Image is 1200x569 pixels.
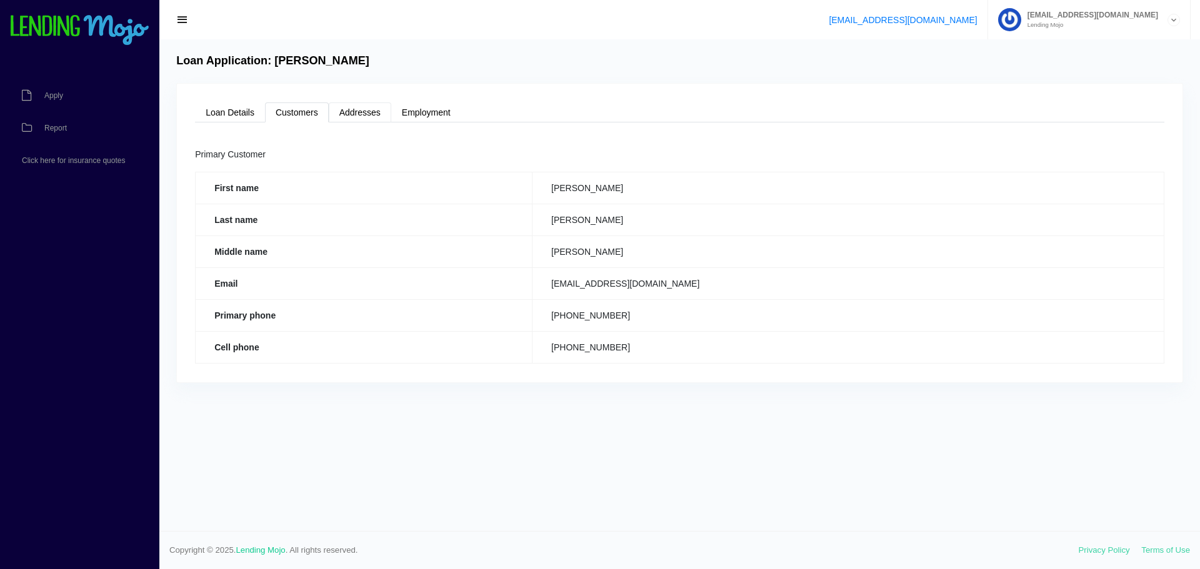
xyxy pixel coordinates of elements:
[532,331,1164,363] td: [PHONE_NUMBER]
[176,54,369,68] h4: Loan Application: [PERSON_NAME]
[169,544,1079,557] span: Copyright © 2025. . All rights reserved.
[22,157,125,164] span: Click here for insurance quotes
[1021,11,1158,19] span: [EMAIL_ADDRESS][DOMAIN_NAME]
[196,204,532,235] th: Last name
[195,147,1164,162] div: Primary Customer
[1141,545,1190,555] a: Terms of Use
[196,299,532,331] th: Primary phone
[532,235,1164,267] td: [PERSON_NAME]
[1079,545,1130,555] a: Privacy Policy
[532,299,1164,331] td: [PHONE_NUMBER]
[44,124,67,132] span: Report
[9,15,150,46] img: logo-small.png
[329,102,391,122] a: Addresses
[195,102,265,122] a: Loan Details
[1021,22,1158,28] small: Lending Mojo
[196,267,532,299] th: Email
[532,267,1164,299] td: [EMAIL_ADDRESS][DOMAIN_NAME]
[236,545,286,555] a: Lending Mojo
[196,235,532,267] th: Middle name
[829,15,977,25] a: [EMAIL_ADDRESS][DOMAIN_NAME]
[196,172,532,204] th: First name
[998,8,1021,31] img: Profile image
[196,331,532,363] th: Cell phone
[391,102,461,122] a: Employment
[532,204,1164,235] td: [PERSON_NAME]
[44,92,63,99] span: Apply
[265,102,329,122] a: Customers
[532,172,1164,204] td: [PERSON_NAME]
